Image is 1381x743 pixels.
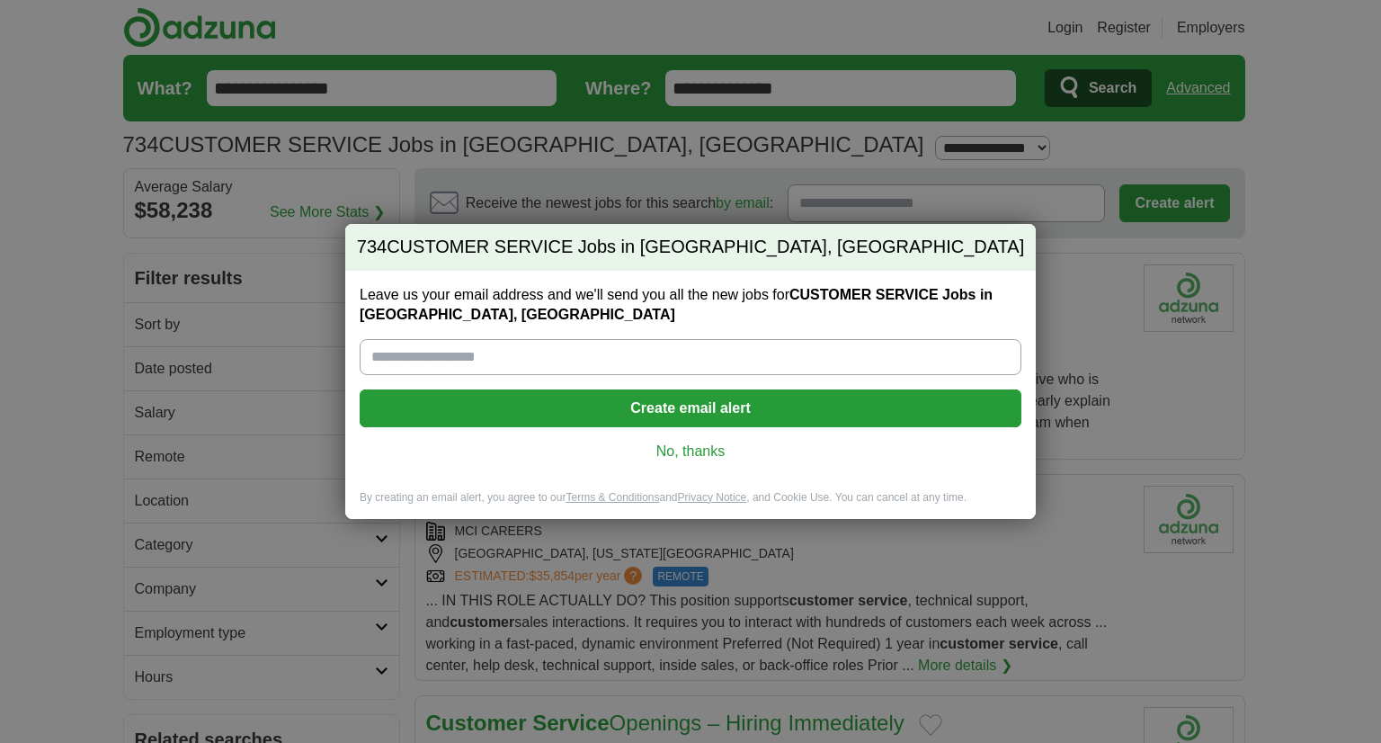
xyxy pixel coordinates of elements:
[374,442,1007,461] a: No, thanks
[345,490,1036,520] div: By creating an email alert, you agree to our and , and Cookie Use. You can cancel at any time.
[360,287,993,322] strong: CUSTOMER SERVICE Jobs in [GEOGRAPHIC_DATA], [GEOGRAPHIC_DATA]
[678,491,747,504] a: Privacy Notice
[360,389,1021,427] button: Create email alert
[360,285,1021,325] label: Leave us your email address and we'll send you all the new jobs for
[357,235,387,260] span: 734
[345,224,1036,271] h2: CUSTOMER SERVICE Jobs in [GEOGRAPHIC_DATA], [GEOGRAPHIC_DATA]
[566,491,659,504] a: Terms & Conditions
